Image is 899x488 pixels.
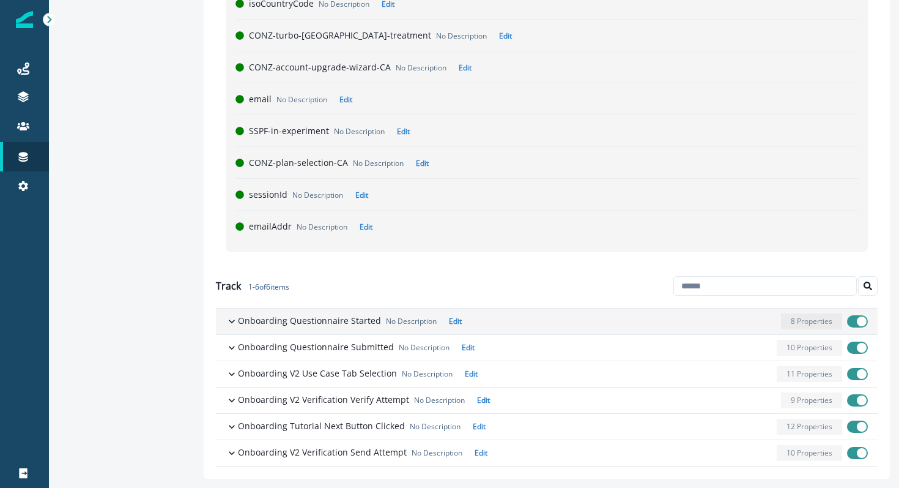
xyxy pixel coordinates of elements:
[465,369,478,379] p: Edit
[459,62,472,73] p: Edit
[216,361,878,387] button: Onboarding V2 Use Case Tab SelectionNo DescriptionEdit11 Properties
[475,448,487,458] p: Edit
[238,340,394,353] p: Onboarding Questionnaire Submitted
[339,94,352,105] p: Edit
[249,156,348,169] p: CONZ-plan-selection-CA
[436,31,487,42] p: No Description
[396,62,446,73] p: No Description
[353,158,404,169] p: No Description
[786,342,832,353] p: 10 Properties
[451,62,472,73] button: Edit
[442,316,462,326] button: Edit
[334,126,385,137] p: No Description
[249,61,391,73] p: CONZ-account-upgrade-wizard-CA
[791,316,832,327] p: 8 Properties
[786,369,832,380] p: 11 Properties
[457,369,478,379] button: Edit
[216,414,878,440] button: Onboarding Tutorial Next Button ClickedNo DescriptionEdit12 Properties
[297,222,347,233] p: No Description
[216,335,878,361] button: Onboarding Questionnaire SubmittedNo DescriptionEdit10 Properties
[473,421,486,432] p: Edit
[332,94,352,105] button: Edit
[499,31,512,41] p: Edit
[249,92,272,105] p: email
[216,279,289,293] p: Track
[238,314,381,327] p: Onboarding Questionnaire Started
[238,367,397,380] p: Onboarding V2 Use Case Tab Selection
[449,316,462,326] p: Edit
[470,395,490,405] button: Edit
[465,421,486,432] button: Edit
[477,395,490,405] p: Edit
[241,282,289,292] span: 1 - 6 of 6 items
[402,369,453,380] p: No Description
[238,393,409,406] p: Onboarding V2 Verification Verify Attempt
[216,309,878,334] button: Onboarding Questionnaire StartedNo DescriptionEdit8 Properties
[238,446,407,459] p: Onboarding V2 Verification Send Attempt
[352,222,372,232] button: Edit
[292,190,343,201] p: No Description
[249,29,431,42] p: CONZ-turbo-[GEOGRAPHIC_DATA]-treatment
[348,190,368,200] button: Edit
[492,31,512,41] button: Edit
[467,448,487,458] button: Edit
[249,220,292,233] p: emailAddr
[238,419,405,432] p: Onboarding Tutorial Next Button Clicked
[276,94,327,105] p: No Description
[249,188,287,201] p: sessionId
[360,222,372,232] p: Edit
[791,395,832,406] p: 9 Properties
[355,190,368,200] p: Edit
[454,342,475,353] button: Edit
[410,421,461,432] p: No Description
[412,448,462,459] p: No Description
[249,124,329,137] p: SSPF-in-experiment
[786,448,832,459] p: 10 Properties
[414,395,465,406] p: No Description
[416,158,429,168] p: Edit
[390,126,410,137] button: Edit
[16,11,33,28] img: Inflection
[409,158,429,168] button: Edit
[397,126,410,137] p: Edit
[216,388,878,413] button: Onboarding V2 Verification Verify AttemptNo DescriptionEdit9 Properties
[462,342,475,353] p: Edit
[386,316,437,327] p: No Description
[858,276,878,296] button: Search
[216,440,878,466] button: Onboarding V2 Verification Send AttemptNo DescriptionEdit10 Properties
[399,342,449,353] p: No Description
[786,421,832,432] p: 12 Properties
